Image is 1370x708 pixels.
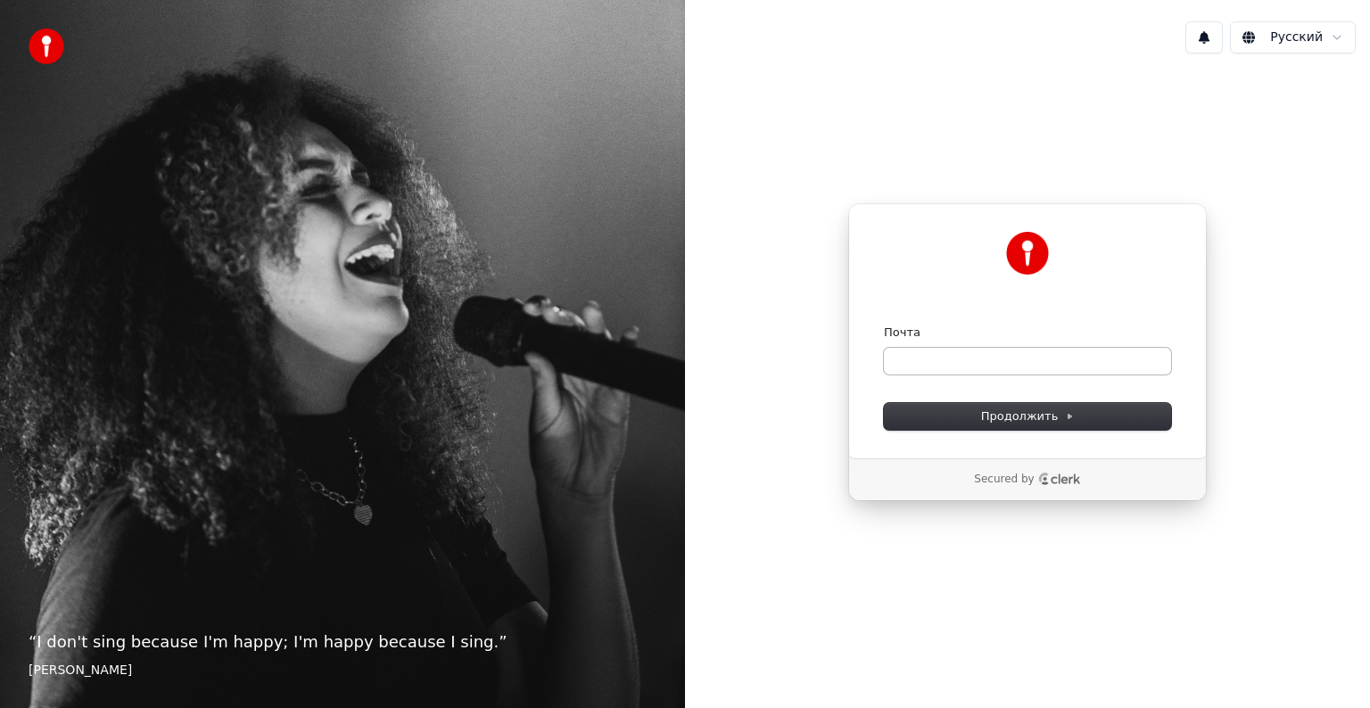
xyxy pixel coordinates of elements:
button: Продолжить [884,403,1171,430]
a: Clerk logo [1038,473,1081,485]
footer: [PERSON_NAME] [29,662,656,679]
img: youka [29,29,64,64]
p: Secured by [974,473,1034,487]
img: Youka [1006,232,1049,275]
span: Продолжить [981,408,1075,424]
label: Почта [884,325,920,341]
p: “ I don't sing because I'm happy; I'm happy because I sing. ” [29,630,656,654]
